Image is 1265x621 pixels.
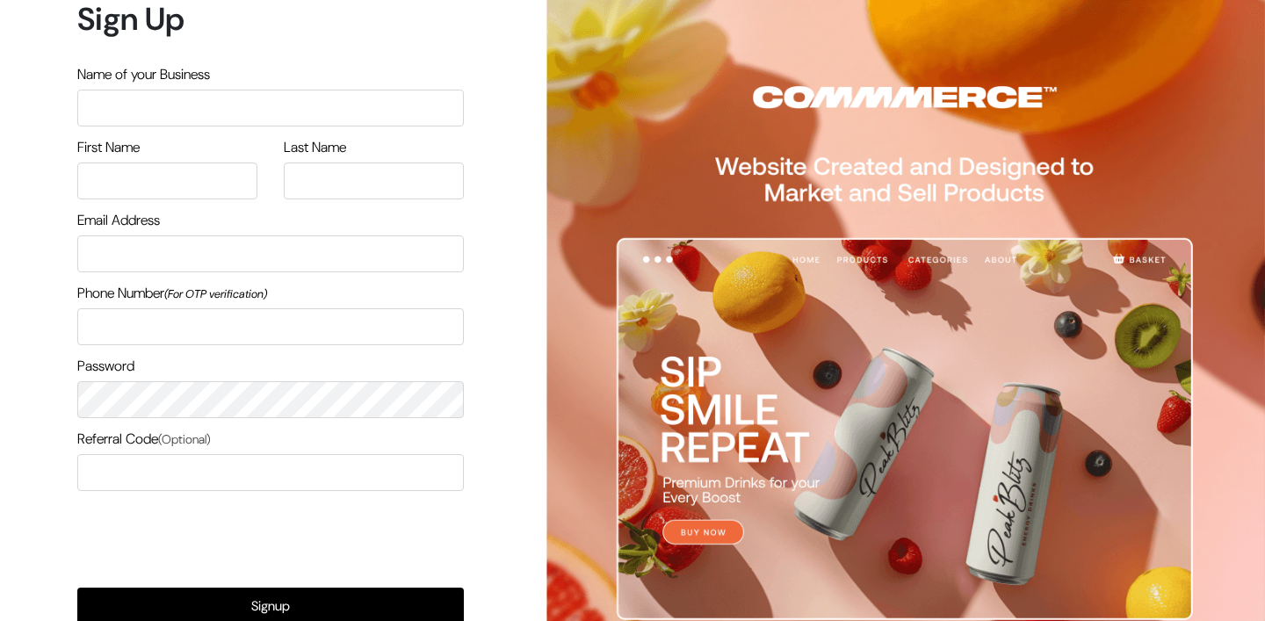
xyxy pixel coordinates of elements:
label: Last Name [284,137,346,158]
i: (For OTP verification) [164,286,267,301]
label: Email Address [77,210,160,231]
label: Phone Number [77,283,267,304]
label: Password [77,356,134,377]
iframe: reCAPTCHA [137,502,404,570]
label: Name of your Business [77,64,210,85]
span: (Optional) [158,431,211,447]
label: Referral Code [77,429,211,450]
label: First Name [77,137,140,158]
